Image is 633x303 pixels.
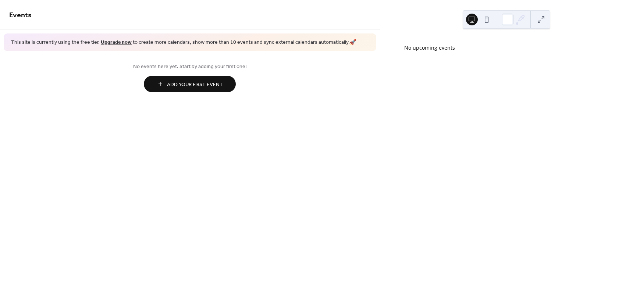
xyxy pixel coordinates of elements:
span: This site is currently using the free tier. to create more calendars, show more than 10 events an... [11,39,356,46]
a: Add Your First Event [9,76,371,92]
span: Events [9,8,32,22]
a: Upgrade now [101,38,132,47]
span: No events here yet. Start by adding your first one! [9,63,371,70]
div: No upcoming events [404,44,609,51]
span: Add Your First Event [167,81,223,88]
button: Add Your First Event [144,76,236,92]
